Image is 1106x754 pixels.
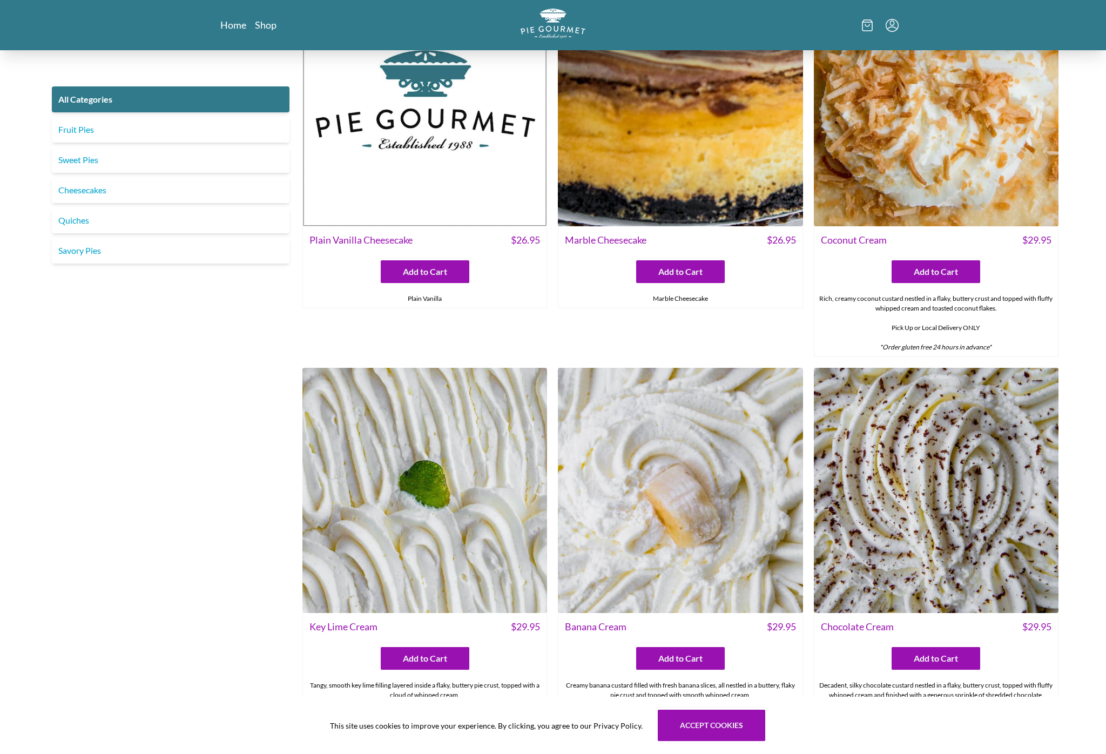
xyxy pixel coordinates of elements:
[658,710,765,741] button: Accept cookies
[814,368,1058,612] img: Chocolate Cream
[767,233,796,247] span: $ 26.95
[636,260,725,283] button: Add to Cart
[636,647,725,670] button: Add to Cart
[303,290,547,308] div: Plain Vanilla
[381,647,469,670] button: Add to Cart
[52,238,289,264] a: Savory Pies
[255,18,276,31] a: Shop
[1022,620,1051,634] span: $ 29.95
[52,177,289,203] a: Cheesecakes
[880,343,992,351] em: *Order gluten free 24 hours in advance*
[658,652,703,665] span: Add to Cart
[821,620,894,634] span: Chocolate Cream
[403,265,447,278] span: Add to Cart
[565,620,626,634] span: Banana Cream
[1022,233,1051,247] span: $ 29.95
[658,265,703,278] span: Add to Cart
[767,620,796,634] span: $ 29.95
[558,290,802,308] div: Marble Cheesecake
[821,233,887,247] span: Coconut Cream
[914,652,958,665] span: Add to Cart
[302,368,547,612] img: Key Lime Cream
[52,117,289,143] a: Fruit Pies
[814,290,1058,356] div: Rich, creamy coconut custard nestled in a flaky, buttery crust and topped with fluffy whipped cre...
[220,18,246,31] a: Home
[303,676,547,743] div: Tangy, smooth key lime filling layered inside a flaky, buttery pie crust, topped with a cloud of ...
[511,620,540,634] span: $ 29.95
[521,9,585,38] img: logo
[886,19,899,32] button: Menu
[892,647,980,670] button: Add to Cart
[381,260,469,283] button: Add to Cart
[309,620,377,634] span: Key Lime Cream
[52,86,289,112] a: All Categories
[511,233,540,247] span: $ 26.95
[914,265,958,278] span: Add to Cart
[52,147,289,173] a: Sweet Pies
[521,9,585,42] a: Logo
[814,676,1058,724] div: Decadent, silky chocolate custard nestled in a flaky, buttery crust, topped with fluffy whipped c...
[403,652,447,665] span: Add to Cart
[558,368,802,612] img: Banana Cream
[330,720,643,731] span: This site uses cookies to improve your experience. By clicking, you agree to our Privacy Policy.
[565,233,646,247] span: Marble Cheesecake
[52,207,289,233] a: Quiches
[309,233,413,247] span: Plain Vanilla Cheesecake
[892,260,980,283] button: Add to Cart
[558,676,802,733] div: Creamy banana custard filled with fresh banana slices, all nestled in a buttery, flaky pie crust ...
